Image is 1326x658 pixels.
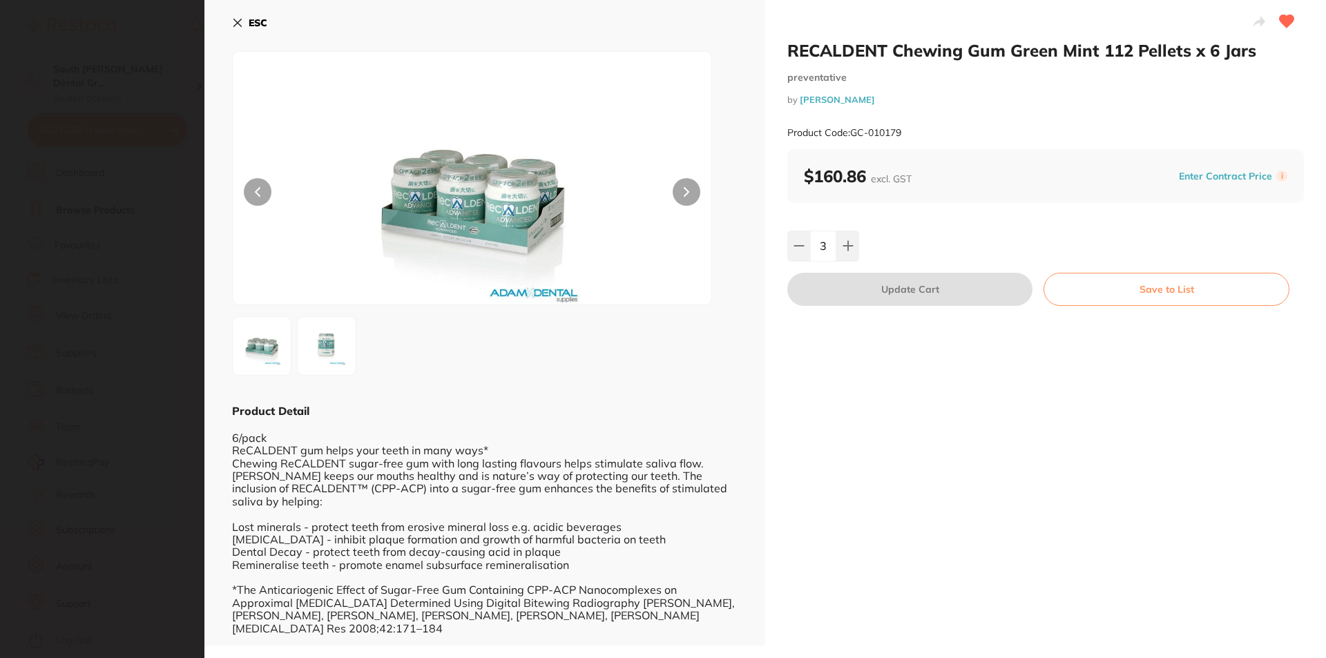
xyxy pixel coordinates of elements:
b: ESC [249,17,267,29]
button: Save to List [1044,273,1289,306]
img: MDE3OV8yLmpwZw [302,321,352,371]
b: $160.86 [804,166,912,186]
img: MDE3OS5qcGc [237,321,287,371]
img: MDE3OS5qcGc [329,86,616,304]
label: i [1276,171,1287,182]
button: Enter Contract Price [1175,170,1276,183]
h2: RECALDENT Chewing Gum Green Mint 112 Pellets x 6 Jars [787,40,1304,61]
small: Product Code: GC-010179 [787,127,901,139]
small: by [787,95,1304,105]
span: excl. GST [871,173,912,185]
a: [PERSON_NAME] [800,94,875,105]
b: Product Detail [232,404,309,418]
button: ESC [232,11,267,35]
div: 6/pack ReCALDENT gum helps your teeth in many ways* Chewing ReCALDENT sugar-free gum with long la... [232,418,738,635]
small: preventative [787,72,1304,84]
button: Update Cart [787,273,1032,306]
